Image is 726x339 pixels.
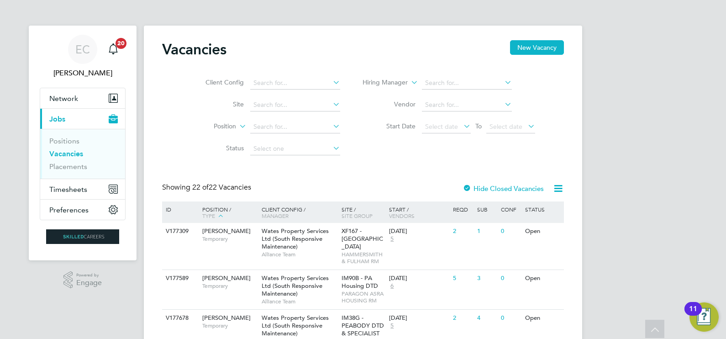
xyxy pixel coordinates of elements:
[387,201,451,223] div: Start /
[49,206,89,214] span: Preferences
[422,99,512,111] input: Search for...
[49,162,87,171] a: Placements
[40,229,126,244] a: Go to home page
[475,223,499,240] div: 1
[195,201,259,224] div: Position /
[40,68,126,79] span: Ernie Crowe
[475,201,499,217] div: Sub
[163,270,195,287] div: V177589
[250,143,340,155] input: Select one
[116,38,126,49] span: 20
[389,282,395,290] span: 6
[451,310,474,327] div: 2
[40,129,125,179] div: Jobs
[250,99,340,111] input: Search for...
[451,270,474,287] div: 5
[262,298,337,305] span: Alliance Team
[40,35,126,79] a: EC[PERSON_NAME]
[202,282,257,290] span: Temporary
[499,223,522,240] div: 0
[389,228,448,235] div: [DATE]
[49,137,79,145] a: Positions
[262,212,289,219] span: Manager
[389,212,415,219] span: Vendors
[192,183,209,192] span: 22 of
[202,322,257,329] span: Temporary
[191,100,244,108] label: Site
[76,279,102,287] span: Engage
[389,275,448,282] div: [DATE]
[163,201,195,217] div: ID
[262,314,329,337] span: Wates Property Services Ltd (South Responsive Maintenance)
[250,77,340,90] input: Search for...
[40,179,125,199] button: Timesheets
[262,227,329,250] span: Wates Property Services Ltd (South Responsive Maintenance)
[162,40,226,58] h2: Vacancies
[262,274,329,297] span: Wates Property Services Ltd (South Responsive Maintenance)
[355,78,408,87] label: Hiring Manager
[163,310,195,327] div: V177678
[499,310,522,327] div: 0
[510,40,564,55] button: New Vacancy
[451,223,474,240] div: 2
[499,201,522,217] div: Conf
[104,35,122,64] a: 20
[202,314,251,322] span: [PERSON_NAME]
[29,26,137,260] nav: Main navigation
[475,270,499,287] div: 3
[689,302,719,332] button: Open Resource Center, 11 new notifications
[40,109,125,129] button: Jobs
[202,274,251,282] span: [PERSON_NAME]
[49,149,83,158] a: Vacancies
[259,201,339,223] div: Client Config /
[363,122,416,130] label: Start Date
[184,122,236,131] label: Position
[63,271,102,289] a: Powered byEngage
[49,94,78,103] span: Network
[339,201,387,223] div: Site /
[473,120,484,132] span: To
[342,274,378,290] span: IM90B - PA Housing DTD
[342,290,385,304] span: PARAGON ASRA HOUSING RM
[523,310,563,327] div: Open
[489,122,522,131] span: Select date
[192,183,251,192] span: 22 Vacancies
[523,223,563,240] div: Open
[49,185,87,194] span: Timesheets
[202,235,257,243] span: Temporary
[262,251,337,258] span: Alliance Team
[499,270,522,287] div: 0
[191,144,244,152] label: Status
[342,251,385,265] span: HAMMERSMITH & FULHAM RM
[342,227,383,250] span: XF167 - [GEOGRAPHIC_DATA]
[202,227,251,235] span: [PERSON_NAME]
[523,270,563,287] div: Open
[523,201,563,217] div: Status
[422,77,512,90] input: Search for...
[76,271,102,279] span: Powered by
[689,309,697,321] div: 11
[363,100,416,108] label: Vendor
[342,212,373,219] span: Site Group
[389,235,395,243] span: 5
[389,314,448,322] div: [DATE]
[451,201,474,217] div: Reqd
[49,115,65,123] span: Jobs
[463,184,544,193] label: Hide Closed Vacancies
[46,229,119,244] img: skilledcareers-logo-retina.png
[40,200,125,220] button: Preferences
[191,78,244,86] label: Client Config
[40,88,125,108] button: Network
[75,43,90,55] span: EC
[250,121,340,133] input: Search for...
[162,183,253,192] div: Showing
[389,322,395,330] span: 5
[202,212,215,219] span: Type
[475,310,499,327] div: 4
[163,223,195,240] div: V177309
[425,122,458,131] span: Select date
